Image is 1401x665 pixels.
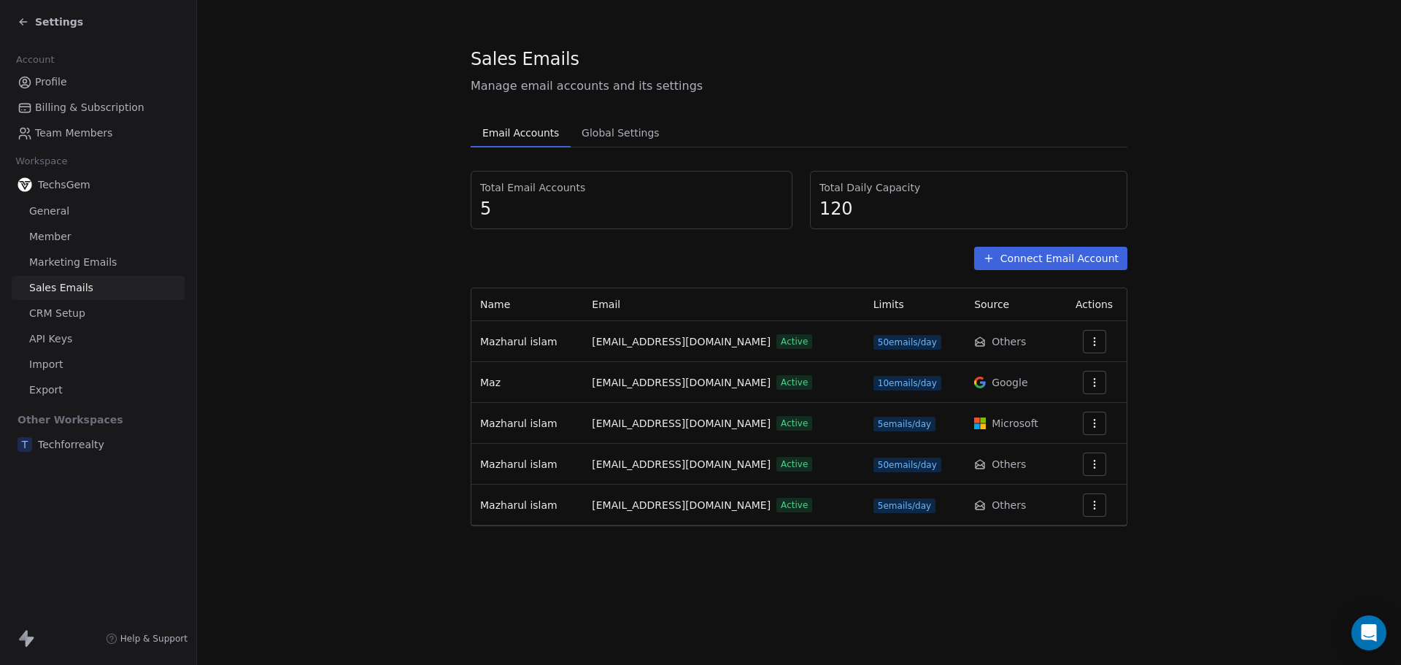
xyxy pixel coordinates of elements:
span: Help & Support [120,633,188,645]
div: Open Intercom Messenger [1351,615,1386,650]
span: Active [776,375,812,390]
span: T [18,437,32,452]
span: 120 [819,198,1118,220]
a: Marketing Emails [12,250,185,274]
span: General [29,204,69,219]
span: Others [992,498,1026,512]
span: Total Daily Capacity [819,180,1118,195]
a: Import [12,353,185,377]
span: Team Members [35,126,112,141]
span: Export [29,383,63,398]
span: Other Workspaces [12,408,129,431]
span: Member [29,229,72,245]
span: Active [776,334,812,349]
span: Profile [35,74,67,90]
span: Maz [480,377,501,388]
span: API Keys [29,331,72,347]
a: Sales Emails [12,276,185,300]
span: Mazharul islam [480,499,557,511]
span: Actions [1076,299,1113,310]
span: [EMAIL_ADDRESS][DOMAIN_NAME] [592,498,771,513]
a: Billing & Subscription [12,96,185,120]
span: Microsoft [992,416,1038,431]
span: Manage email accounts and its settings [471,77,1127,95]
span: 5 emails/day [873,499,935,513]
span: Total Email Accounts [480,180,783,195]
a: Profile [12,70,185,94]
span: Limits [873,299,904,310]
a: CRM Setup [12,301,185,326]
span: 50 emails/day [873,335,941,350]
span: Marketing Emails [29,255,117,270]
span: Sales Emails [29,280,93,296]
a: General [12,199,185,223]
span: Email Accounts [476,123,565,143]
span: Email [592,299,620,310]
a: API Keys [12,327,185,351]
span: Billing & Subscription [35,100,144,115]
a: Help & Support [106,633,188,645]
span: Others [992,457,1026,472]
span: Workspace [9,150,74,172]
span: [EMAIL_ADDRESS][DOMAIN_NAME] [592,416,771,431]
a: Member [12,225,185,249]
span: Mazharul islam [480,418,557,429]
span: Settings [35,15,83,29]
span: Sales Emails [471,48,579,70]
span: Import [29,357,63,372]
span: Account [9,49,61,71]
span: Active [776,416,812,431]
span: Global Settings [576,123,665,143]
span: Techforrealty [38,437,104,452]
span: 5 emails/day [873,417,935,431]
span: Mazharul islam [480,458,557,470]
span: 50 emails/day [873,458,941,472]
span: Name [480,299,510,310]
span: Source [974,299,1009,310]
span: Mazharul islam [480,336,557,347]
button: Connect Email Account [974,247,1127,270]
span: Active [776,498,812,512]
span: 5 [480,198,783,220]
span: CRM Setup [29,306,85,321]
span: [EMAIL_ADDRESS][DOMAIN_NAME] [592,334,771,350]
span: [EMAIL_ADDRESS][DOMAIN_NAME] [592,457,771,472]
span: 10 emails/day [873,376,941,391]
span: [EMAIL_ADDRESS][DOMAIN_NAME] [592,375,771,391]
span: Others [992,334,1026,349]
span: TechsGem [38,177,90,192]
span: Google [992,375,1027,390]
a: Team Members [12,121,185,145]
img: Untitled%20design.png [18,177,32,192]
span: Active [776,457,812,472]
a: Settings [18,15,83,29]
a: Export [12,378,185,402]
